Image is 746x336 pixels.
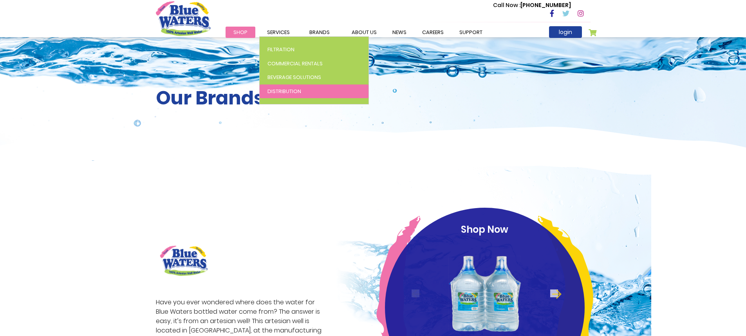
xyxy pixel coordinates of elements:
h2: Our Brands [156,87,591,110]
span: Beverage Solutions [267,74,321,81]
img: brand logo [156,241,212,280]
p: [PHONE_NUMBER] [493,1,571,9]
span: Services [267,29,290,36]
span: Distribution [267,88,301,95]
button: Previous [412,289,419,297]
a: login [549,26,582,38]
span: Brands [309,29,330,36]
span: Filtration [267,46,294,53]
a: store logo [156,1,211,36]
span: Commercial Rentals [267,60,323,67]
a: about us [344,27,385,38]
a: News [385,27,414,38]
a: careers [414,27,452,38]
span: Call Now : [493,1,520,9]
p: Shop Now [400,223,570,237]
span: Shop [233,29,247,36]
a: support [452,27,490,38]
button: Next [550,289,558,297]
